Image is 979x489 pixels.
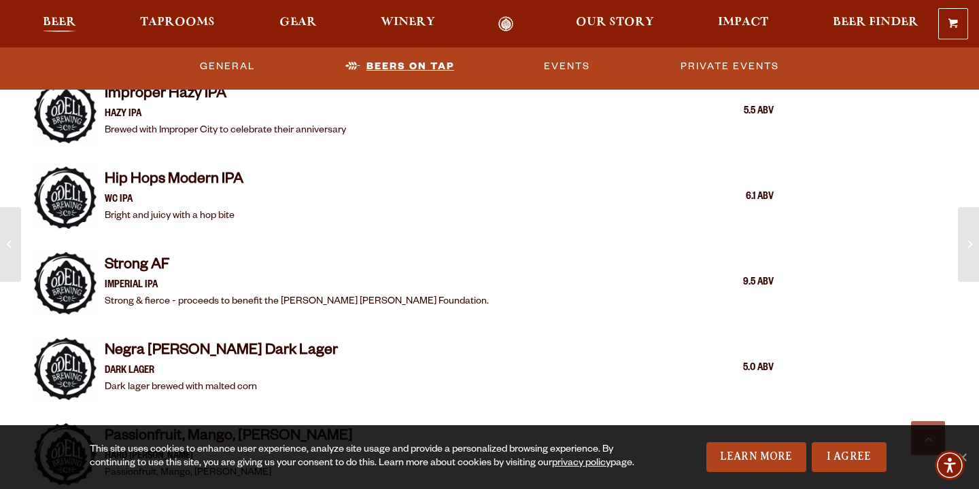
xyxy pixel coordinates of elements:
a: Private Events [675,51,785,82]
span: Impact [718,17,768,28]
a: Events [538,51,596,82]
span: Our Story [576,17,654,28]
h4: Negra [PERSON_NAME] Dark Lager [105,342,338,363]
a: Taprooms [131,16,224,32]
div: 5.0 ABV [706,360,774,378]
img: Item Thumbnail [34,81,97,143]
a: privacy policy [552,458,611,469]
span: Beer [43,17,76,28]
p: Dark lager brewed with malted corn [105,380,338,396]
a: Scroll to top [911,421,945,455]
img: Item Thumbnail [34,166,97,229]
h4: Hip Hops Modern IPA [105,170,243,192]
p: Bright and juicy with a hop bite [105,209,243,225]
div: 5.5 ABV [706,103,774,121]
p: Imperial IPA [105,278,489,294]
img: Item Thumbnail [34,338,97,400]
h4: Improper Hazy IPA [105,85,346,107]
a: Our Story [567,16,663,32]
span: Gear [279,17,317,28]
a: Impact [709,16,777,32]
span: Beer Finder [833,17,918,28]
p: Strong & fierce - proceeds to benefit the [PERSON_NAME] [PERSON_NAME] Foundation. [105,294,489,310]
span: Winery [381,17,435,28]
a: I Agree [812,442,887,472]
a: Beer [34,16,85,32]
h4: Strong AF [105,256,489,278]
a: Winery [372,16,444,32]
a: Learn More [706,442,806,472]
div: 6.1 ABV [706,189,774,206]
a: Beers on Tap [340,51,460,82]
img: Item Thumbnail [34,252,97,314]
p: Hazy IPA [105,107,346,123]
a: Odell Home [481,16,532,32]
img: Item Thumbnail [34,423,97,486]
div: 9.5 ABV [706,274,774,292]
span: Taprooms [140,17,215,28]
p: Dark Lager [105,363,338,380]
a: Beer Finder [824,16,927,32]
div: Accessibility Menu [935,450,965,480]
div: This site uses cookies to enhance user experience, analyze site usage and provide a personalized ... [90,443,636,471]
p: WC IPA [105,192,243,209]
p: Brewed with Improper City to celebrate their anniversary [105,123,346,139]
a: Gear [271,16,326,32]
a: General [194,51,260,82]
